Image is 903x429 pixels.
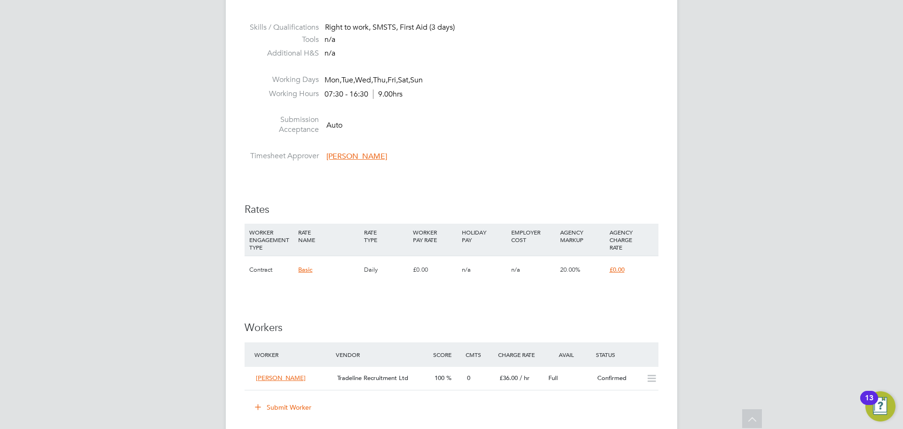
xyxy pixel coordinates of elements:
[298,266,312,274] span: Basic
[248,400,319,415] button: Submit Worker
[548,374,558,382] span: Full
[462,266,471,274] span: n/a
[245,35,319,45] label: Tools
[558,224,607,248] div: AGENCY MARKUP
[435,374,444,382] span: 100
[296,224,361,248] div: RATE NAME
[594,346,658,363] div: Status
[865,391,895,421] button: Open Resource Center, 13 new notifications
[511,266,520,274] span: n/a
[499,374,518,382] span: £36.00
[245,203,658,217] h3: Rates
[245,75,319,85] label: Working Days
[496,346,545,363] div: Charge Rate
[252,346,333,363] div: Worker
[410,75,423,85] span: Sun
[245,49,319,58] label: Additional H&S
[467,374,470,382] span: 0
[245,151,319,161] label: Timesheet Approver
[362,256,411,283] div: Daily
[373,89,403,99] span: 9.00hrs
[325,75,341,85] span: Mon,
[355,75,373,85] span: Wed,
[398,75,410,85] span: Sat,
[459,224,508,248] div: HOLIDAY PAY
[362,224,411,248] div: RATE TYPE
[247,256,296,283] div: Contract
[594,371,642,386] div: Confirmed
[337,374,408,382] span: Tradeline Recruitment Ltd
[509,224,558,248] div: EMPLOYER COST
[245,23,319,32] label: Skills / Qualifications
[325,23,658,32] div: Right to work, SMSTS, First Aid (3 days)
[325,89,403,99] div: 07:30 - 16:30
[431,346,463,363] div: Score
[463,346,496,363] div: Cmts
[245,115,319,135] label: Submission Acceptance
[326,121,342,130] span: Auto
[333,346,431,363] div: Vendor
[560,266,580,274] span: 20.00%
[545,346,594,363] div: Avail
[326,152,387,161] span: [PERSON_NAME]
[388,75,398,85] span: Fri,
[610,266,625,274] span: £0.00
[411,256,459,283] div: £0.00
[245,321,658,335] h3: Workers
[865,398,873,410] div: 13
[256,374,306,382] span: [PERSON_NAME]
[325,35,335,44] span: n/a
[325,49,335,58] span: n/a
[520,374,530,382] span: / hr
[373,75,388,85] span: Thu,
[411,224,459,248] div: WORKER PAY RATE
[245,89,319,99] label: Working Hours
[607,224,656,256] div: AGENCY CHARGE RATE
[247,224,296,256] div: WORKER ENGAGEMENT TYPE
[341,75,355,85] span: Tue,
